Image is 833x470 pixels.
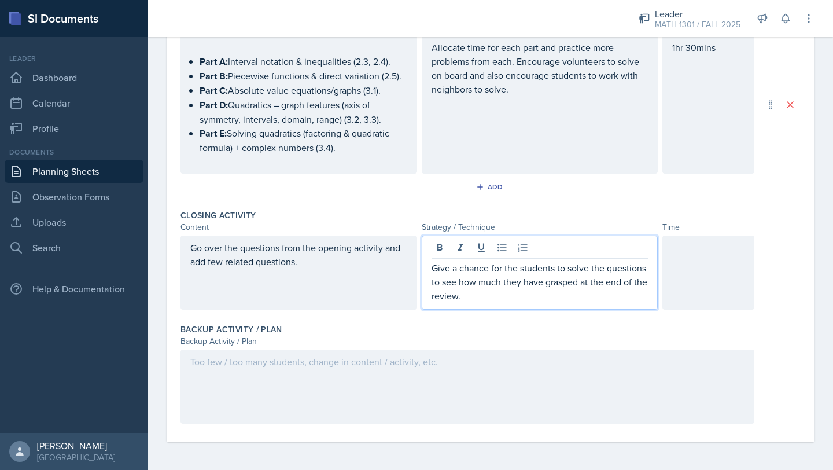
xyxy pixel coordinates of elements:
[472,178,510,196] button: Add
[5,66,143,89] a: Dashboard
[5,277,143,300] div: Help & Documentation
[672,41,744,54] p: 1hr 30mins
[5,147,143,157] div: Documents
[180,221,417,233] div: Content
[655,19,740,31] div: MATH 1301 / FALL 2025
[200,126,407,155] p: Solving quadratics (factoring & quadratic formula) + complex numbers (3.4).
[200,69,407,83] p: Piecewise functions & direct variation (2.5).
[5,211,143,234] a: Uploads
[200,84,228,97] strong: Part C:
[5,91,143,115] a: Calendar
[5,53,143,64] div: Leader
[180,210,256,221] label: Closing Activity
[190,241,407,269] p: Go over the questions from the opening activity and add few related questions.
[37,440,115,451] div: [PERSON_NAME]
[432,261,648,303] p: Give a chance for the students to solve the questions to see how much they have grasped at the en...
[5,160,143,183] a: Planning Sheets
[432,41,648,96] p: Allocate time for each part and practice more problems from each. Encourage volunteers to solve o...
[200,83,407,98] p: Absolute value equations/graphs (3.1).
[478,182,503,192] div: Add
[662,221,754,233] div: Time
[200,98,228,112] strong: Part D:
[200,127,227,140] strong: Part E:
[37,451,115,463] div: [GEOGRAPHIC_DATA]
[200,69,228,83] strong: Part B:
[422,221,658,233] div: Strategy / Technique
[180,324,282,335] label: Backup Activity / Plan
[5,117,143,140] a: Profile
[655,7,740,21] div: Leader
[5,185,143,208] a: Observation Forms
[200,98,407,126] p: Quadratics – graph features (axis of symmetry, intervals, domain, range) (3.2, 3.3).
[180,335,754,347] div: Backup Activity / Plan
[5,236,143,259] a: Search
[200,55,228,68] strong: Part A:
[200,54,407,69] p: Interval notation & inequalities (2.3, 2.4).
